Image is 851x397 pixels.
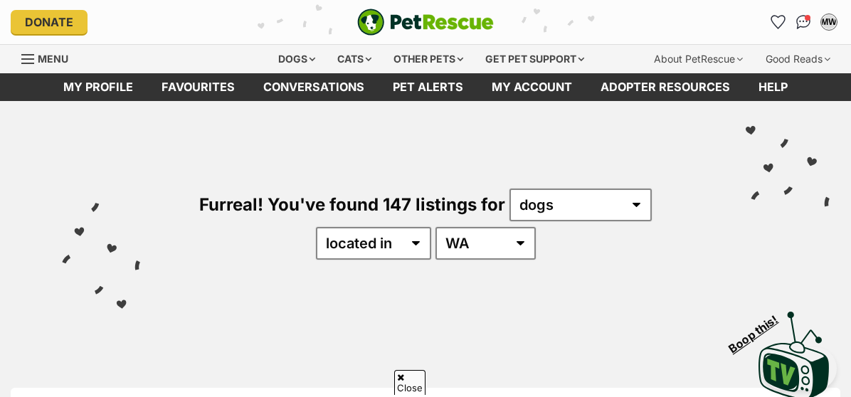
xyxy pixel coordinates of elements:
[726,304,792,355] span: Boop this!
[796,15,811,29] img: chat-41dd97257d64d25036548639549fe6c8038ab92f7586957e7f3b1b290dea8141.svg
[357,9,494,36] img: logo-e224e6f780fb5917bec1dbf3a21bbac754714ae5b6737aabdf751b685950b380.svg
[147,73,249,101] a: Favourites
[744,73,802,101] a: Help
[199,194,505,215] span: Furreal! You've found 147 listings for
[477,73,586,101] a: My account
[644,45,753,73] div: About PetRescue
[379,73,477,101] a: Pet alerts
[766,11,789,33] a: Favourites
[818,11,840,33] button: My account
[49,73,147,101] a: My profile
[756,45,840,73] div: Good Reads
[384,45,473,73] div: Other pets
[327,45,381,73] div: Cats
[475,45,594,73] div: Get pet support
[586,73,744,101] a: Adopter resources
[268,45,325,73] div: Dogs
[249,73,379,101] a: conversations
[822,15,836,29] div: MW
[762,347,837,390] iframe: Help Scout Beacon - Open
[766,11,840,33] ul: Account quick links
[792,11,815,33] a: Conversations
[394,370,425,395] span: Close
[357,9,494,36] a: PetRescue
[11,10,88,34] a: Donate
[21,45,78,70] a: Menu
[38,53,68,65] span: Menu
